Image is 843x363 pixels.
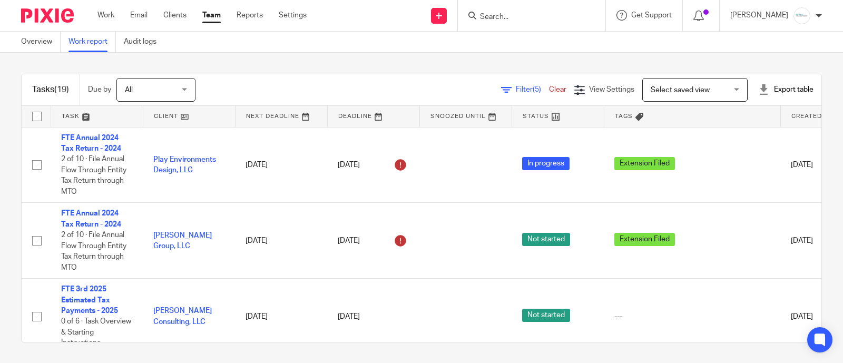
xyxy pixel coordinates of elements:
div: [DATE] [338,156,409,173]
a: Work report [68,32,116,52]
p: [PERSON_NAME] [730,10,788,21]
td: [DATE] [235,203,327,279]
a: Clients [163,10,187,21]
span: 0 of 6 · Task Overview & Starting Instructions [61,318,131,347]
div: [DATE] [338,311,409,322]
span: Extension Filed [614,233,675,246]
span: Extension Filed [614,157,675,170]
div: [DATE] [338,232,409,249]
span: Select saved view [651,86,710,94]
a: [PERSON_NAME] Consulting, LLC [153,307,212,325]
a: Overview [21,32,61,52]
span: Tags [615,113,633,119]
div: Export table [758,84,813,95]
a: Clear [549,86,566,93]
span: (5) [533,86,541,93]
a: Team [202,10,221,21]
a: [PERSON_NAME] Group, LLC [153,232,212,250]
a: Play Environments Design, LLC [153,156,216,174]
span: 2 of 10 · File Annual Flow Through Entity Tax Return through MTO [61,231,126,271]
a: Audit logs [124,32,164,52]
h1: Tasks [32,84,69,95]
a: FTE Annual 2024 Tax Return - 2024 [61,134,121,152]
span: In progress [522,157,570,170]
p: Due by [88,84,111,95]
div: --- [614,311,770,322]
span: (19) [54,85,69,94]
span: Not started [522,233,570,246]
td: [DATE] [235,127,327,203]
td: [DATE] [235,279,327,355]
span: Not started [522,309,570,322]
a: Email [130,10,148,21]
span: Filter [516,86,549,93]
input: Search [479,13,574,22]
a: Reports [237,10,263,21]
a: FTE Annual 2024 Tax Return - 2024 [61,210,121,228]
img: _Logo.png [793,7,810,24]
span: Get Support [631,12,672,19]
a: FTE 3rd 2025 Estimated Tax Payments - 2025 [61,286,118,315]
a: Work [97,10,114,21]
span: View Settings [589,86,634,93]
span: All [125,86,133,94]
img: Pixie [21,8,74,23]
a: Settings [279,10,307,21]
span: 2 of 10 · File Annual Flow Through Entity Tax Return through MTO [61,155,126,195]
